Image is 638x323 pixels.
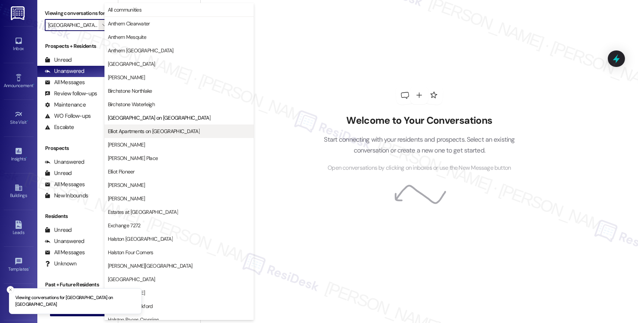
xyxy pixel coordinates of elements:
a: Inbox [4,34,34,55]
div: Unread [45,169,72,177]
span: Anthem Mesquite [108,33,147,41]
span: Halston Four Corners [108,249,153,256]
span: [PERSON_NAME] [108,141,145,148]
p: Start connecting with your residents and prospects. Select an existing conversation or create a n... [313,134,526,156]
div: Unanswered [45,67,84,75]
i:  [102,22,106,28]
span: [PERSON_NAME] [108,74,145,81]
a: Leads [4,218,34,239]
div: Unread [45,56,72,64]
div: Maintenance [45,101,86,109]
button: Close toast [7,286,14,293]
div: All Messages [45,181,85,188]
a: Insights • [4,145,34,165]
span: [GEOGRAPHIC_DATA] [108,276,155,283]
div: All Messages [45,79,85,86]
span: • [27,119,28,124]
a: Account [4,292,34,312]
span: Anthem Clearwater [108,20,150,27]
span: Birchstone Northlake [108,87,152,95]
div: Unread [45,226,72,234]
span: Birchstone Waterleigh [108,101,155,108]
div: Prospects [37,144,118,152]
a: Site Visit • [4,108,34,128]
span: Elliot Apartments on [GEOGRAPHIC_DATA] [108,127,200,135]
span: [GEOGRAPHIC_DATA] [108,60,155,68]
img: ResiDesk Logo [11,6,26,20]
div: Escalate [45,123,74,131]
span: Exchange 7272 [108,222,141,229]
span: [PERSON_NAME] [108,195,145,202]
span: Halston [GEOGRAPHIC_DATA] [108,235,173,243]
p: Viewing conversations for [GEOGRAPHIC_DATA] on [GEOGRAPHIC_DATA] [15,295,135,308]
span: Anthem [GEOGRAPHIC_DATA] [108,47,173,54]
span: Open conversations by clicking on inboxes or use the New Message button [328,163,511,173]
div: Unknown [45,260,76,268]
span: [GEOGRAPHIC_DATA] on [GEOGRAPHIC_DATA] [108,114,210,121]
div: New Inbounds [45,192,88,200]
a: Buildings [4,181,34,202]
div: Past + Future Residents [37,281,118,289]
div: Prospects + Residents [37,42,118,50]
span: • [33,82,34,87]
div: Unanswered [45,158,84,166]
span: [PERSON_NAME][GEOGRAPHIC_DATA] [108,262,193,270]
div: All Messages [45,249,85,256]
div: Residents [37,212,118,220]
span: • [26,155,27,160]
span: [PERSON_NAME] [108,181,145,189]
div: Unanswered [45,237,84,245]
h2: Welcome to Your Conversations [313,115,526,127]
input: All communities [48,19,98,31]
div: Review follow-ups [45,90,97,98]
span: All communities [108,6,142,13]
span: Estates at [GEOGRAPHIC_DATA] [108,208,178,216]
a: Templates • [4,255,34,275]
div: WO Follow-ups [45,112,91,120]
span: [PERSON_NAME] Place [108,154,158,162]
span: Elliot Pioneer [108,168,135,175]
span: • [29,265,30,271]
label: Viewing conversations for [45,7,110,19]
